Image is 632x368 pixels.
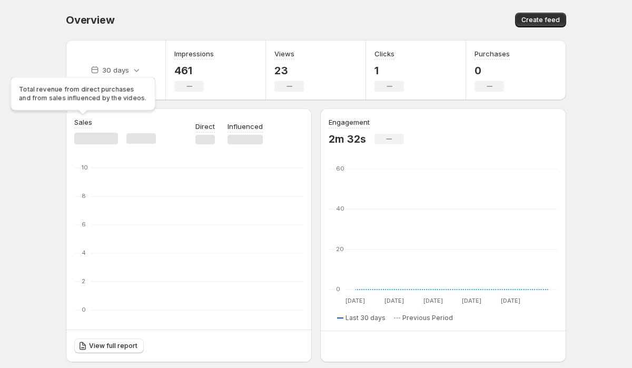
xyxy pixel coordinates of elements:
text: 4 [82,249,86,256]
text: 6 [82,221,86,228]
p: 461 [174,64,214,77]
text: 60 [336,165,344,172]
text: [DATE] [501,297,520,304]
h3: Clicks [374,48,394,59]
span: Create feed [521,16,560,24]
p: 30 days [102,65,129,75]
p: 2m 32s [329,133,366,145]
button: Create feed [515,13,566,27]
text: 0 [336,285,340,293]
span: View full report [89,342,137,350]
h3: Engagement [329,117,370,127]
text: 0 [82,306,86,313]
h3: Views [274,48,294,59]
h3: Purchases [475,48,510,59]
text: 40 [336,205,344,212]
p: 1 [374,64,404,77]
text: [DATE] [462,297,481,304]
span: Overview [66,14,114,26]
h3: Impressions [174,48,214,59]
text: 2 [82,277,85,285]
text: 8 [82,192,86,200]
text: 20 [336,245,344,253]
text: [DATE] [423,297,443,304]
text: [DATE] [345,297,365,304]
p: 23 [274,64,304,77]
p: 0 [475,64,510,77]
span: Last 30 days [345,314,386,322]
a: View full report [74,339,144,353]
text: [DATE] [384,297,404,304]
p: Influenced [228,121,263,132]
span: Previous Period [402,314,453,322]
p: Direct [195,121,215,132]
text: 10 [82,164,88,171]
h3: Sales [74,117,92,127]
